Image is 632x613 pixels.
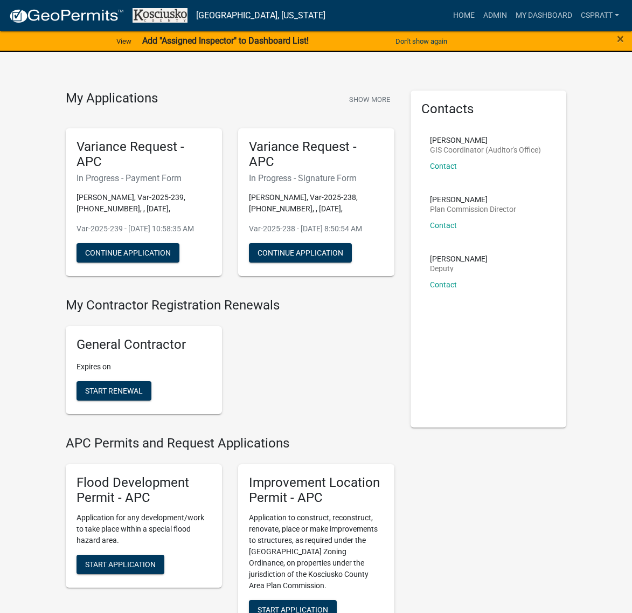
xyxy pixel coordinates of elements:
[430,255,488,263] p: [PERSON_NAME]
[345,91,394,108] button: Show More
[133,8,187,23] img: Kosciusko County, Indiana
[77,512,211,546] p: Application for any development/work to take place within a special flood hazard area.
[66,298,394,313] h4: My Contractor Registration Renewals
[77,361,211,373] p: Expires on
[430,280,457,289] a: Contact
[196,6,325,25] a: [GEOGRAPHIC_DATA], [US_STATE]
[77,223,211,235] p: Var-2025-239 - [DATE] 10:58:35 AM
[430,221,457,230] a: Contact
[77,555,164,574] button: Start Application
[66,91,158,107] h4: My Applications
[391,32,452,50] button: Don't show again
[85,560,156,569] span: Start Application
[142,36,309,46] strong: Add "Assigned Inspector" to Dashboard List!
[430,196,516,203] p: [PERSON_NAME]
[249,512,384,591] p: Application to construct, reconstruct, renovate, place or make improvements to structures, as req...
[77,243,179,263] button: Continue Application
[249,475,384,506] h5: Improvement Location Permit - APC
[430,265,488,272] p: Deputy
[249,192,384,215] p: [PERSON_NAME], Var-2025-238, [PHONE_NUMBER], , [DATE],
[66,298,394,423] wm-registration-list-section: My Contractor Registration Renewals
[430,136,541,144] p: [PERSON_NAME]
[430,146,541,154] p: GIS Coordinator (Auditor's Office)
[430,162,457,170] a: Contact
[77,337,211,353] h5: General Contractor
[249,223,384,235] p: Var-2025-238 - [DATE] 8:50:54 AM
[112,32,136,50] a: View
[66,436,394,451] h4: APC Permits and Request Applications
[77,192,211,215] p: [PERSON_NAME], Var-2025-239, [PHONE_NUMBER], , [DATE],
[77,139,211,170] h5: Variance Request - APC
[617,31,624,46] span: ×
[249,173,384,183] h6: In Progress - Signature Form
[577,5,623,26] a: cspratt
[77,475,211,506] h5: Flood Development Permit - APC
[249,243,352,263] button: Continue Application
[449,5,479,26] a: Home
[511,5,577,26] a: My Dashboard
[421,101,556,117] h5: Contacts
[479,5,511,26] a: Admin
[85,386,143,395] span: Start Renewal
[249,139,384,170] h5: Variance Request - APC
[77,173,211,183] h6: In Progress - Payment Form
[77,381,151,401] button: Start Renewal
[430,205,516,213] p: Plan Commission Director
[617,32,624,45] button: Close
